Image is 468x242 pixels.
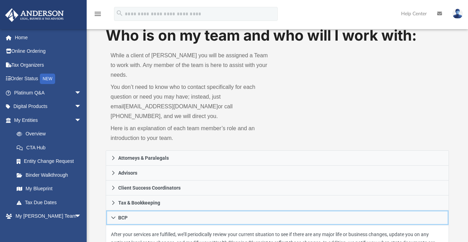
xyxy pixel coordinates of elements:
span: Tax & Bookkeeping [118,200,160,205]
a: My Entitiesarrow_drop_down [5,113,92,127]
a: Advisors [106,166,449,181]
a: CTA Hub [10,141,92,155]
p: You don’t need to know who to contact specifically for each question or need you may have; instea... [111,82,272,121]
a: My [PERSON_NAME] Teamarrow_drop_down [5,209,88,223]
a: [EMAIL_ADDRESS][DOMAIN_NAME] [124,103,218,109]
a: Home [5,31,92,44]
a: My Blueprint [10,182,88,196]
span: arrow_drop_down [75,86,88,100]
img: User Pic [452,9,463,19]
a: Order StatusNEW [5,72,92,86]
p: While a client of [PERSON_NAME] you will be assigned a Team to work with. Any member of the team ... [111,51,272,80]
h1: Who is on my team and who will I work with: [106,25,449,46]
a: Platinum Q&Aarrow_drop_down [5,86,92,100]
i: menu [94,10,102,18]
a: BCP [106,210,449,225]
div: NEW [40,74,55,84]
a: Tax Organizers [5,58,92,72]
a: menu [94,13,102,18]
a: Overview [10,127,92,141]
span: arrow_drop_down [75,113,88,127]
a: Digital Productsarrow_drop_down [5,100,92,114]
a: Tax & Bookkeeping [106,195,449,210]
a: Entity Change Request [10,155,92,168]
a: Binder Walkthrough [10,168,92,182]
img: Anderson Advisors Platinum Portal [3,8,66,22]
p: Here is an explanation of each team member’s role and an introduction to your team. [111,124,272,143]
a: Client Success Coordinators [106,181,449,195]
span: arrow_drop_down [75,100,88,114]
span: Attorneys & Paralegals [118,156,169,160]
span: Advisors [118,170,137,175]
span: arrow_drop_down [75,209,88,224]
span: Client Success Coordinators [118,185,181,190]
span: BCP [118,215,128,220]
a: Online Ordering [5,44,92,58]
a: Tax Due Dates [10,195,92,209]
i: search [116,9,123,17]
a: Attorneys & Paralegals [106,150,449,166]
